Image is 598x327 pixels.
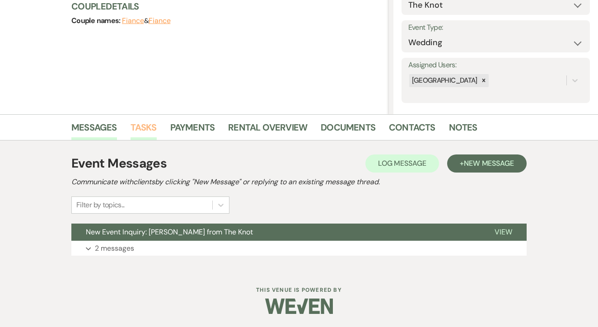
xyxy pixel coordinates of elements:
a: Payments [170,120,215,140]
span: Couple names: [71,16,122,25]
div: Filter by topics... [76,200,125,210]
span: View [495,227,512,237]
button: Fiance [149,17,171,24]
span: New Message [464,159,514,168]
h1: Event Messages [71,154,167,173]
a: Rental Overview [228,120,307,140]
a: Contacts [389,120,435,140]
a: Tasks [131,120,157,140]
p: 2 messages [95,243,134,254]
span: & [122,16,170,25]
label: Event Type: [408,21,583,34]
a: Messages [71,120,117,140]
button: View [480,224,527,241]
h2: Communicate with clients by clicking "New Message" or replying to an existing message thread. [71,177,527,187]
div: [GEOGRAPHIC_DATA] [409,74,479,87]
button: 2 messages [71,241,527,256]
a: Documents [321,120,375,140]
span: New Event Inquiry: [PERSON_NAME] from The Knot [86,227,253,237]
button: +New Message [447,154,527,173]
a: Notes [449,120,477,140]
button: Log Message [365,154,439,173]
label: Assigned Users: [408,59,583,72]
button: New Event Inquiry: [PERSON_NAME] from The Knot [71,224,480,241]
span: Log Message [378,159,426,168]
img: Weven Logo [265,290,333,322]
button: Fiance [122,17,144,24]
